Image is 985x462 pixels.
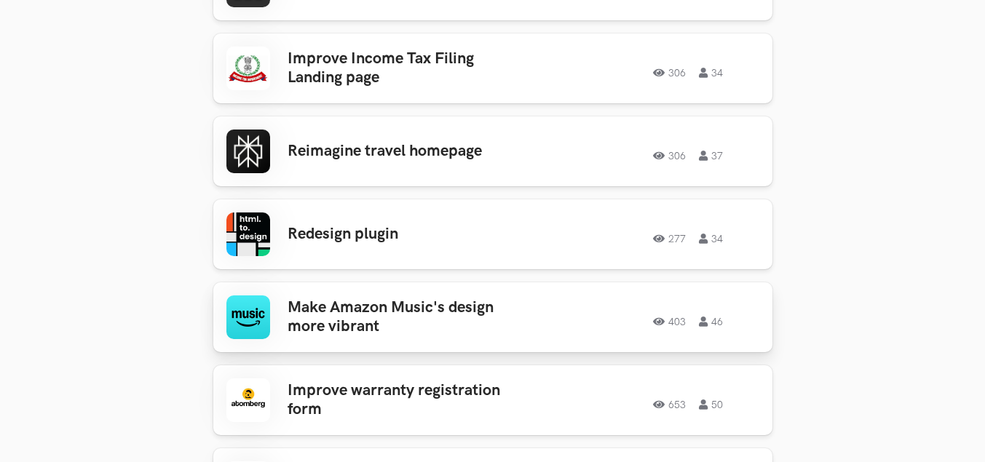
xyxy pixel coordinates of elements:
[653,399,686,410] span: 653
[653,68,686,78] span: 306
[699,151,723,161] span: 37
[213,199,772,269] a: Redesign plugin27734
[653,234,686,244] span: 277
[288,298,515,337] h3: Make Amazon Music's design more vibrant
[288,142,515,161] h3: Reimagine travel homepage
[213,33,772,103] a: Improve Income Tax Filing Landing page30634
[288,49,515,88] h3: Improve Income Tax Filing Landing page
[653,151,686,161] span: 306
[699,316,723,327] span: 46
[213,116,772,186] a: Reimagine travel homepage30637
[653,316,686,327] span: 403
[213,365,772,435] a: Improve warranty registration form 653 50
[213,282,772,352] a: Make Amazon Music's design more vibrant40346
[288,225,515,244] h3: Redesign plugin
[699,234,723,244] span: 34
[699,399,723,410] span: 50
[288,381,515,420] h3: Improve warranty registration form
[699,68,723,78] span: 34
